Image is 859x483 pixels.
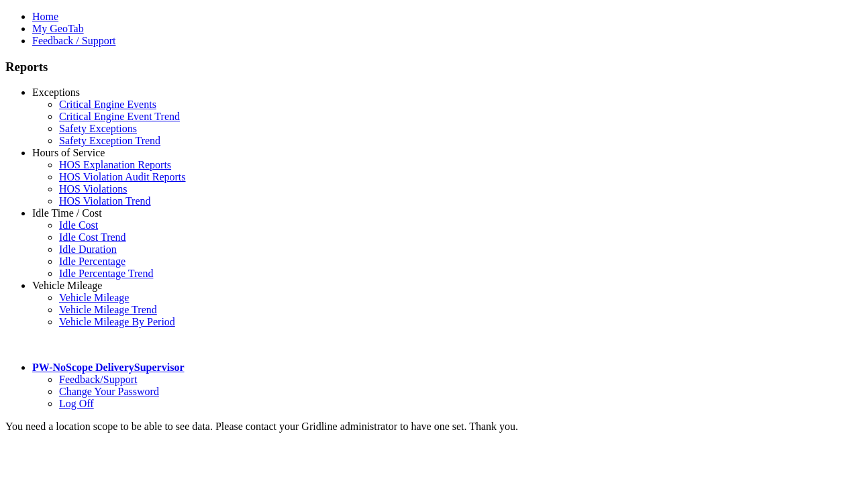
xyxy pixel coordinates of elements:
[59,231,126,243] a: Idle Cost Trend
[5,60,854,74] h3: Reports
[32,280,102,291] a: Vehicle Mileage
[59,135,160,146] a: Safety Exception Trend
[59,111,180,122] a: Critical Engine Event Trend
[59,256,125,267] a: Idle Percentage
[59,219,98,231] a: Idle Cost
[32,147,105,158] a: Hours of Service
[32,23,84,34] a: My GeoTab
[59,195,151,207] a: HOS Violation Trend
[59,304,157,315] a: Vehicle Mileage Trend
[32,35,115,46] a: Feedback / Support
[32,87,80,98] a: Exceptions
[32,362,184,373] a: PW-NoScope DeliverySupervisor
[59,123,137,134] a: Safety Exceptions
[59,99,156,110] a: Critical Engine Events
[32,207,102,219] a: Idle Time / Cost
[59,374,137,385] a: Feedback/Support
[59,183,127,195] a: HOS Violations
[59,268,153,279] a: Idle Percentage Trend
[59,244,117,255] a: Idle Duration
[59,316,175,327] a: Vehicle Mileage By Period
[59,171,186,182] a: HOS Violation Audit Reports
[32,11,58,22] a: Home
[59,159,171,170] a: HOS Explanation Reports
[5,421,854,433] div: You need a location scope to be able to see data. Please contact your Gridline administrator to h...
[59,398,94,409] a: Log Off
[59,386,159,397] a: Change Your Password
[59,292,129,303] a: Vehicle Mileage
